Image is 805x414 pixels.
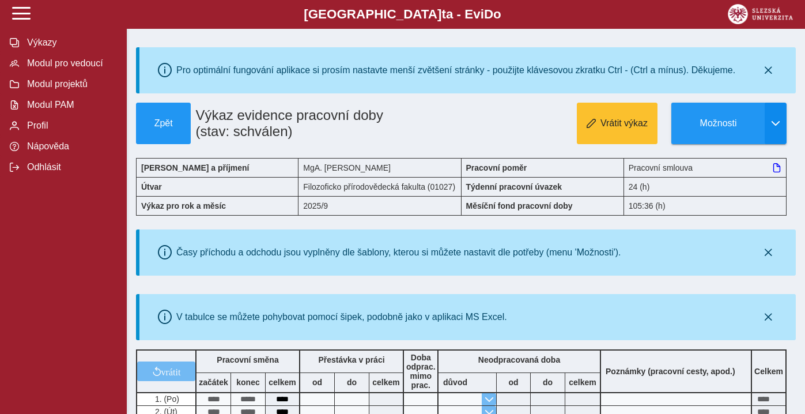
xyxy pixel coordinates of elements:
[137,362,195,381] button: vrátit
[577,103,657,144] button: Vrátit výkaz
[141,182,162,191] b: Útvar
[600,118,648,129] span: Vrátit výkaz
[728,4,793,24] img: logo_web_su.png
[497,378,530,387] b: od
[24,121,117,131] span: Profil
[754,367,783,376] b: Celkem
[141,201,226,210] b: Výkaz pro rok a měsíc
[466,182,562,191] b: Týdenní pracovní úvazek
[176,312,507,322] div: V tabulce se můžete pohybovat pomocí šipek, podobně jako v aplikaci MS Excel.
[298,158,461,177] div: MgA. [PERSON_NAME]
[24,100,117,110] span: Modul PAM
[266,378,299,387] b: celkem
[406,353,436,390] b: Doba odprac. mimo prac.
[24,162,117,172] span: Odhlásit
[217,355,278,364] b: Pracovní směna
[335,378,369,387] b: do
[369,378,403,387] b: celkem
[176,247,621,258] div: Časy příchodu a odchodu jsou vyplněny dle šablony, kterou si můžete nastavit dle potřeby (menu 'M...
[565,378,600,387] b: celkem
[466,201,573,210] b: Měsíční fond pracovní doby
[35,7,770,22] b: [GEOGRAPHIC_DATA] a - Evi
[24,58,117,69] span: Modul pro vedoucí
[441,7,445,21] span: t
[298,196,461,216] div: 2025/9
[318,355,384,364] b: Přestávka v práci
[196,378,230,387] b: začátek
[443,378,467,387] b: důvod
[624,177,787,196] div: 24 (h)
[161,367,181,376] span: vrátit
[624,158,787,177] div: Pracovní smlouva
[478,355,560,364] b: Neodpracovaná doba
[141,118,186,129] span: Zpět
[24,141,117,152] span: Nápověda
[624,196,787,216] div: 105:36 (h)
[136,103,191,144] button: Zpět
[601,367,740,376] b: Poznámky (pracovní cesty, apod.)
[300,378,334,387] b: od
[531,378,565,387] b: do
[141,163,249,172] b: [PERSON_NAME] a příjmení
[493,7,501,21] span: o
[191,103,411,144] h1: Výkaz evidence pracovní doby (stav: schválen)
[24,79,117,89] span: Modul projektů
[153,394,179,404] span: 1. (Po)
[298,177,461,196] div: Filozoficko přírodovědecká fakulta (01027)
[671,103,765,144] button: Možnosti
[466,163,527,172] b: Pracovní poměr
[231,378,265,387] b: konec
[176,65,735,76] div: Pro optimální fungování aplikace si prosím nastavte menší zvětšení stránky - použijte klávesovou ...
[24,37,117,48] span: Výkazy
[484,7,493,21] span: D
[681,118,755,129] span: Možnosti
